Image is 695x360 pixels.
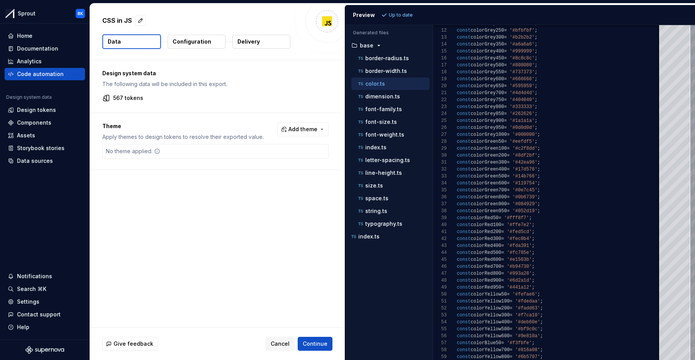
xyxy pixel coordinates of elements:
[17,32,32,40] div: Home
[113,94,143,102] p: 567 tokens
[457,188,471,193] span: const
[509,118,534,123] span: '#1a1a1a'
[102,34,161,49] button: Data
[509,111,534,117] span: '#262626'
[501,243,504,248] span: =
[17,132,35,139] div: Assets
[512,167,537,172] span: '#17d576'
[509,90,534,96] span: '#4d4d4d'
[433,145,447,152] div: 29
[512,174,537,179] span: '#14b766'
[5,104,85,116] a: Design tokens
[457,257,471,262] span: const
[534,49,537,54] span: ;
[351,130,429,139] button: font-weight.ts
[433,76,447,83] div: 19
[457,132,471,137] span: const
[471,56,504,61] span: colorGrey450
[471,69,504,75] span: colorGrey550
[25,346,64,354] a: Supernova Logo
[471,174,507,179] span: colorGreen500
[457,208,471,214] span: const
[433,48,447,55] div: 15
[509,56,534,61] span: '#8c8c8c'
[433,159,447,166] div: 31
[433,131,447,138] div: 27
[501,264,504,269] span: =
[433,152,447,159] div: 30
[532,257,534,262] span: ;
[471,160,507,165] span: colorGreen300
[351,194,429,203] button: space.ts
[532,222,534,228] span: ;
[512,181,537,186] span: '#119754'
[457,153,471,158] span: const
[471,146,507,151] span: colorGreen100
[512,188,537,193] span: '#0e7c45'
[501,236,504,242] span: =
[457,174,471,179] span: const
[471,188,507,193] span: colorGreen700
[433,242,447,249] div: 43
[365,106,402,112] p: font-family.ts
[471,215,498,221] span: colorRed50
[509,97,534,103] span: '#404040'
[534,104,537,110] span: ;
[471,139,504,144] span: colorGreen50
[532,243,534,248] span: ;
[504,125,507,130] span: =
[504,42,507,47] span: =
[17,298,39,306] div: Settings
[351,92,429,101] button: dimension.ts
[457,194,471,200] span: const
[471,208,507,214] span: colorGreen950
[17,311,61,318] div: Contact support
[5,129,85,142] a: Assets
[507,222,532,228] span: '#ffe7e2'
[509,104,534,110] span: '#333333'
[507,201,509,207] span: =
[534,83,537,89] span: ;
[509,139,534,144] span: '#eefdf5'
[534,35,537,40] span: ;
[457,160,471,165] span: const
[471,111,504,117] span: colorGrey850
[102,80,329,88] p: The following data will be included in this export.
[365,93,400,100] p: dimension.ts
[277,122,329,136] button: Add theme
[532,236,534,242] span: ;
[433,249,447,256] div: 44
[512,153,537,158] span: '#8df2bf'
[2,5,88,22] button: SproutBK
[288,125,317,133] span: Add theme
[298,337,332,351] button: Continue
[433,96,447,103] div: 22
[507,153,509,158] span: =
[504,215,529,221] span: '#fff8f7'
[504,90,507,96] span: =
[507,188,509,193] span: =
[529,215,532,221] span: ;
[351,105,429,113] button: font-family.ts
[504,111,507,117] span: =
[358,233,380,240] p: index.ts
[471,90,504,96] span: colorGrey700
[433,228,447,235] div: 41
[471,222,501,228] span: colorRed100
[351,181,429,190] button: size.ts
[433,187,447,194] div: 35
[457,76,471,82] span: const
[501,229,504,235] span: =
[351,169,429,177] button: line-height.ts
[507,174,509,179] span: =
[534,111,537,117] span: ;
[365,170,402,176] p: line-height.ts
[512,160,537,165] span: '#42ea96'
[457,222,471,228] span: const
[17,106,56,114] div: Design tokens
[5,308,85,321] button: Contact support
[471,76,504,82] span: colorGrey600
[537,208,540,214] span: ;
[471,153,507,158] span: colorGreen200
[534,118,537,123] span: ;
